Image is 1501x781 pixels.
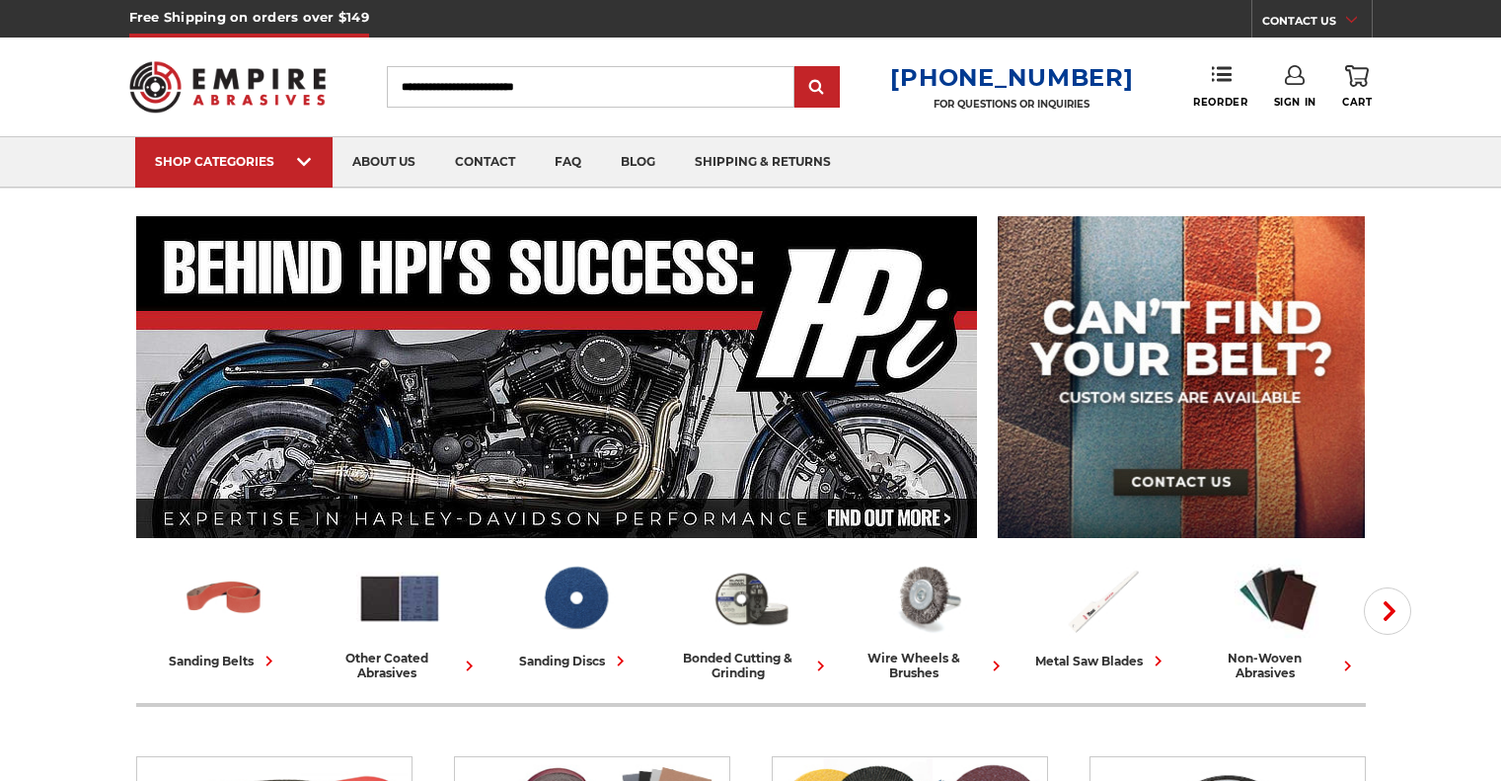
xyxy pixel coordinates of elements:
[1035,651,1168,671] div: metal saw blades
[883,556,970,641] img: Wire Wheels & Brushes
[495,556,655,671] a: sanding discs
[155,154,313,169] div: SHOP CATEGORIES
[136,216,978,538] img: Banner for an interview featuring Horsepower Inc who makes Harley performance upgrades featured o...
[1364,587,1411,635] button: Next
[320,651,480,680] div: other coated abrasives
[1342,65,1372,109] a: Cart
[129,48,327,125] img: Empire Abrasives
[1198,651,1358,680] div: non-woven abrasives
[1274,96,1316,109] span: Sign In
[1059,556,1146,641] img: Metal Saw Blades
[532,556,619,641] img: Sanding Discs
[601,137,675,188] a: blog
[671,556,831,680] a: bonded cutting & grinding
[356,556,443,641] img: Other Coated Abrasives
[1193,96,1247,109] span: Reorder
[333,137,435,188] a: about us
[671,651,831,680] div: bonded cutting & grinding
[1342,96,1372,109] span: Cart
[1022,556,1182,671] a: metal saw blades
[847,556,1007,680] a: wire wheels & brushes
[675,137,851,188] a: shipping & returns
[890,63,1133,92] a: [PHONE_NUMBER]
[998,216,1365,538] img: promo banner for custom belts.
[169,651,279,671] div: sanding belts
[1198,556,1358,680] a: non-woven abrasives
[519,651,631,671] div: sanding discs
[1193,65,1247,108] a: Reorder
[708,556,794,641] img: Bonded Cutting & Grinding
[847,651,1007,680] div: wire wheels & brushes
[181,556,267,641] img: Sanding Belts
[435,137,535,188] a: contact
[1235,556,1321,641] img: Non-woven Abrasives
[144,556,304,671] a: sanding belts
[320,556,480,680] a: other coated abrasives
[890,98,1133,111] p: FOR QUESTIONS OR INQUIRIES
[797,68,837,108] input: Submit
[1262,10,1372,38] a: CONTACT US
[535,137,601,188] a: faq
